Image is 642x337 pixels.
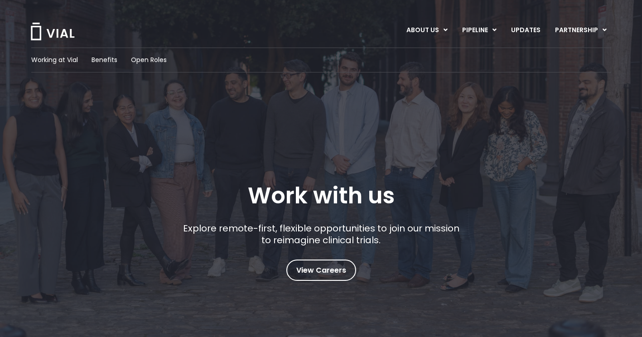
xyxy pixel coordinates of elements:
[31,55,78,65] a: Working at Vial
[399,23,454,38] a: ABOUT USMenu Toggle
[179,222,463,246] p: Explore remote-first, flexible opportunities to join our mission to reimagine clinical trials.
[248,183,395,209] h1: Work with us
[286,260,356,281] a: View Careers
[548,23,614,38] a: PARTNERSHIPMenu Toggle
[30,23,75,40] img: Vial Logo
[455,23,503,38] a: PIPELINEMenu Toggle
[92,55,117,65] a: Benefits
[504,23,547,38] a: UPDATES
[296,265,346,276] span: View Careers
[131,55,167,65] a: Open Roles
